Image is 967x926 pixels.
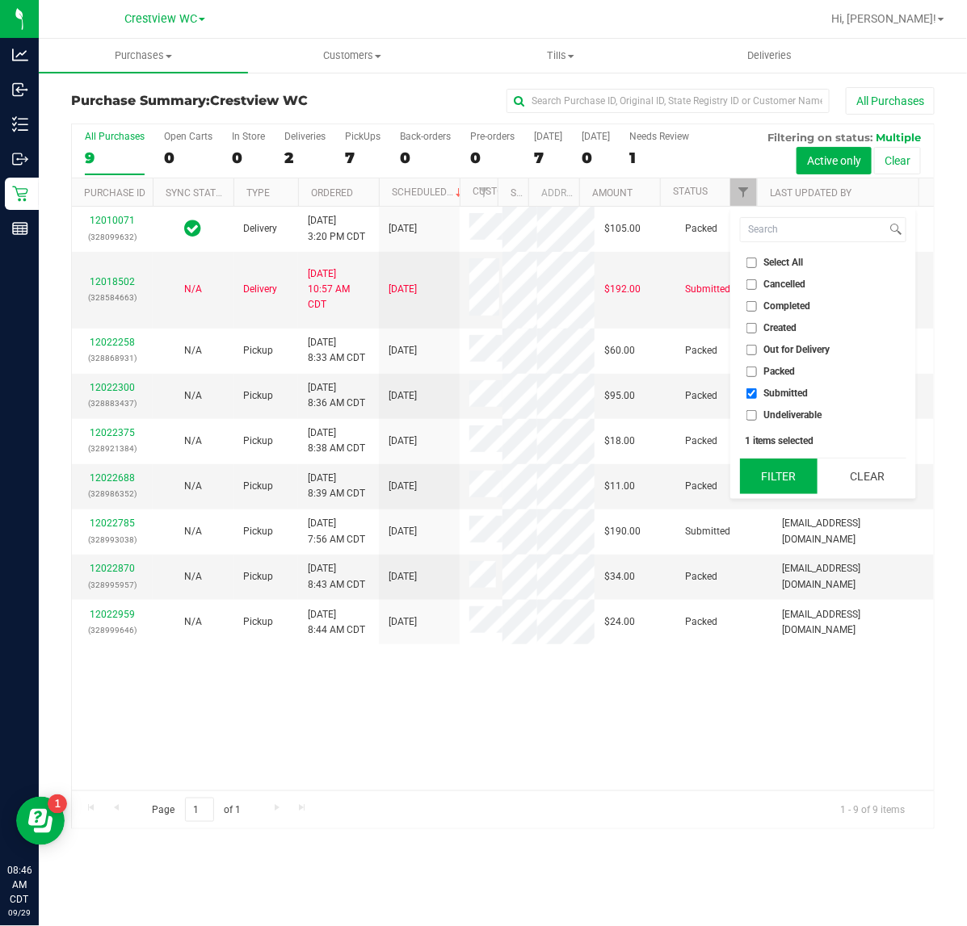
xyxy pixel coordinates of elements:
[48,794,67,814] iframe: Resource center unread badge
[164,131,212,142] div: Open Carts
[604,282,641,297] span: $192.00
[392,186,465,198] a: Scheduled
[308,335,365,366] span: [DATE] 8:33 AM CDT
[741,218,887,241] input: Search
[797,147,872,174] button: Active only
[7,863,32,907] p: 08:46 AM CDT
[582,131,610,142] div: [DATE]
[82,290,143,305] p: (328584663)
[456,39,666,73] a: Tills
[184,616,202,627] span: Not Applicable
[7,907,32,919] p: 09/29
[685,434,717,449] span: Packed
[90,563,135,574] a: 12022870
[82,396,143,411] p: (328883437)
[604,388,635,404] span: $95.00
[764,301,811,311] span: Completed
[764,279,806,289] span: Cancelled
[604,343,635,358] span: $60.00
[782,607,924,638] span: [EMAIL_ADDRESS][DOMAIN_NAME]
[827,798,918,822] span: 1 - 9 of 9 items
[248,39,457,73] a: Customers
[685,282,730,297] span: Submitted
[184,435,202,446] span: Not Applicable
[184,524,202,539] button: N/A
[730,178,757,206] a: Filter
[725,48,814,63] span: Deliveries
[82,350,143,366] p: (328868931)
[685,614,717,630] span: Packed
[12,82,28,98] inline-svg: Inbound
[685,343,717,358] span: Packed
[746,388,757,399] input: Submitted
[311,187,353,199] a: Ordered
[666,39,875,73] a: Deliveries
[308,213,365,244] span: [DATE] 3:20 PM CDT
[184,480,202,492] span: Not Applicable
[184,345,202,356] span: Not Applicable
[831,12,936,25] span: Hi, [PERSON_NAME]!
[232,131,265,142] div: In Store
[685,569,717,585] span: Packed
[16,797,65,845] iframe: Resource center
[210,93,308,108] span: Crestview WC
[246,187,270,199] a: Type
[629,149,689,167] div: 1
[389,524,417,539] span: [DATE]
[124,12,197,26] span: Crestview WC
[604,614,635,630] span: $24.00
[389,569,417,585] span: [DATE]
[782,516,924,547] span: [EMAIL_ADDRESS][DOMAIN_NAME]
[389,614,417,630] span: [DATE]
[604,569,635,585] span: $34.00
[90,215,135,226] a: 12010071
[457,48,665,63] span: Tills
[243,524,273,539] span: Pickup
[345,149,380,167] div: 7
[232,149,265,167] div: 0
[184,283,202,295] span: Not Applicable
[745,435,902,446] div: 1 items selected
[511,187,596,199] a: State Registry ID
[284,131,326,142] div: Deliveries
[604,434,635,449] span: $18.00
[90,337,135,348] a: 12022258
[470,149,515,167] div: 0
[629,131,689,142] div: Needs Review
[138,798,254,823] span: Page of 1
[308,561,365,592] span: [DATE] 8:43 AM CDT
[673,186,708,197] a: Status
[184,614,202,630] button: N/A
[243,282,277,297] span: Delivery
[82,229,143,245] p: (328099632)
[82,532,143,547] p: (328993038)
[400,149,451,167] div: 0
[243,388,273,404] span: Pickup
[184,479,202,494] button: N/A
[746,323,757,333] input: Created
[471,178,498,206] a: Filter
[12,186,28,202] inline-svg: Retail
[308,380,365,411] span: [DATE] 8:36 AM CDT
[185,217,202,240] span: In Sync
[782,561,924,592] span: [EMAIL_ADDRESS][DOMAIN_NAME]
[746,279,757,290] input: Cancelled
[85,149,145,167] div: 9
[12,220,28,237] inline-svg: Reports
[846,87,935,115] button: All Purchases
[592,187,633,199] a: Amount
[71,94,359,108] h3: Purchase Summary:
[746,410,757,421] input: Undeliverable
[184,390,202,401] span: Not Applicable
[90,276,135,287] a: 12018502
[746,301,757,312] input: Completed
[243,221,277,237] span: Delivery
[874,147,921,174] button: Clear
[389,282,417,297] span: [DATE]
[764,388,809,398] span: Submitted
[90,517,135,529] a: 12022785
[90,427,135,438] a: 12022375
[243,434,273,449] span: Pickup
[184,434,202,449] button: N/A
[389,221,417,237] span: [DATE]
